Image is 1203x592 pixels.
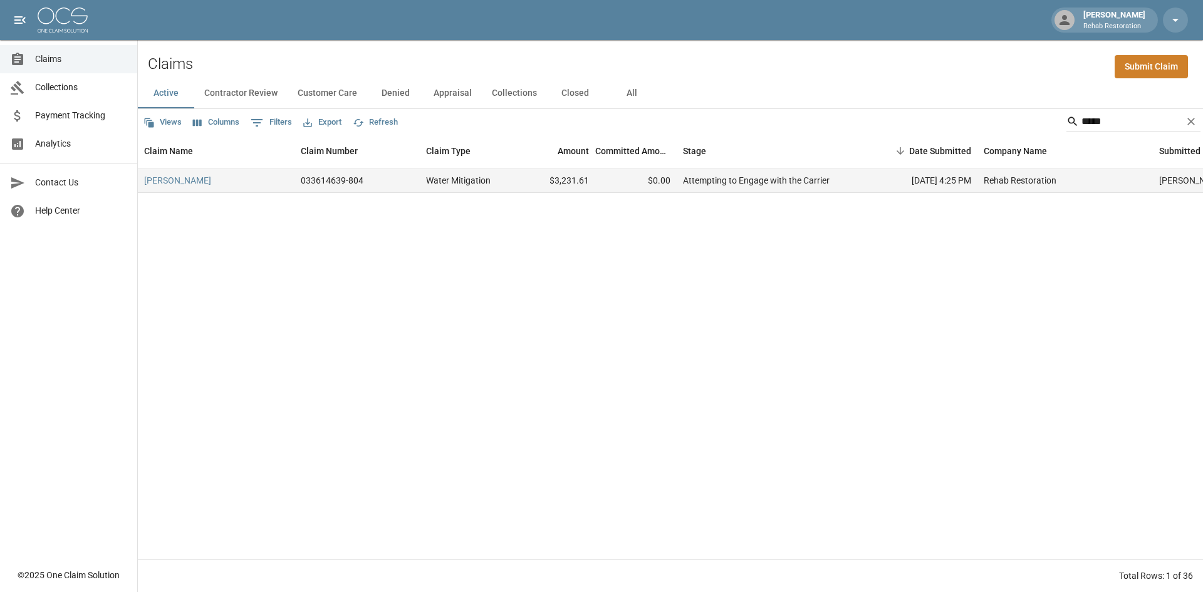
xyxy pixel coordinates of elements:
[984,174,1056,187] div: Rehab Restoration
[247,113,295,133] button: Show filters
[595,133,677,169] div: Committed Amount
[367,78,424,108] button: Denied
[35,81,127,94] span: Collections
[194,78,288,108] button: Contractor Review
[1078,9,1150,31] div: [PERSON_NAME]
[603,78,660,108] button: All
[865,169,977,193] div: [DATE] 4:25 PM
[294,133,420,169] div: Claim Number
[909,133,971,169] div: Date Submitted
[138,133,294,169] div: Claim Name
[1083,21,1145,32] p: Rehab Restoration
[8,8,33,33] button: open drawer
[984,133,1047,169] div: Company Name
[35,176,127,189] span: Contact Us
[38,8,88,33] img: ocs-logo-white-transparent.png
[595,169,677,193] div: $0.00
[18,569,120,581] div: © 2025 One Claim Solution
[288,78,367,108] button: Customer Care
[426,174,491,187] div: Water Mitigation
[683,174,830,187] div: Attempting to Engage with the Carrier
[677,133,865,169] div: Stage
[1115,55,1188,78] a: Submit Claim
[190,113,242,132] button: Select columns
[424,78,482,108] button: Appraisal
[35,204,127,217] span: Help Center
[35,109,127,122] span: Payment Tracking
[865,133,977,169] div: Date Submitted
[1119,569,1193,582] div: Total Rows: 1 of 36
[547,78,603,108] button: Closed
[977,133,1153,169] div: Company Name
[138,78,194,108] button: Active
[1182,112,1200,131] button: Clear
[683,133,706,169] div: Stage
[558,133,589,169] div: Amount
[514,169,595,193] div: $3,231.61
[595,133,670,169] div: Committed Amount
[144,174,211,187] a: [PERSON_NAME]
[148,55,193,73] h2: Claims
[35,137,127,150] span: Analytics
[1066,112,1200,134] div: Search
[514,133,595,169] div: Amount
[140,113,185,132] button: Views
[892,142,909,160] button: Sort
[35,53,127,66] span: Claims
[482,78,547,108] button: Collections
[420,133,514,169] div: Claim Type
[300,113,345,132] button: Export
[144,133,193,169] div: Claim Name
[138,78,1203,108] div: dynamic tabs
[426,133,471,169] div: Claim Type
[350,113,401,132] button: Refresh
[301,133,358,169] div: Claim Number
[301,174,363,187] div: 033614639-804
